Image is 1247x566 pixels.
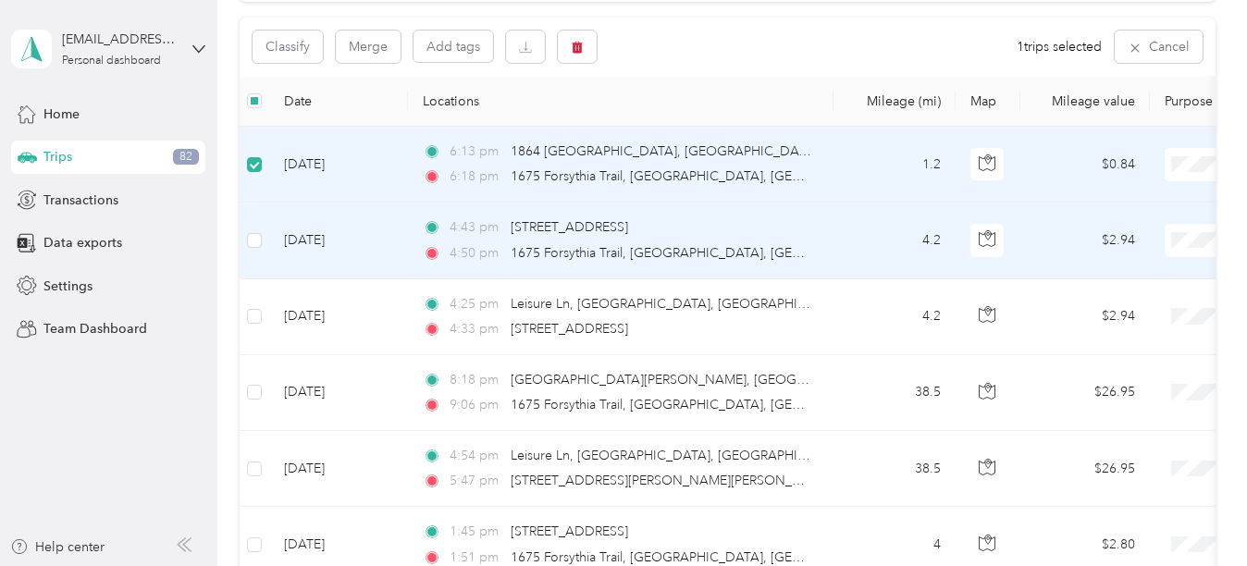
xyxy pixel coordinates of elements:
td: 38.5 [833,431,956,507]
div: [EMAIL_ADDRESS][PERSON_NAME][DOMAIN_NAME] [62,30,178,49]
th: Mileage value [1020,76,1150,127]
button: Cancel [1115,31,1203,63]
td: [DATE] [269,431,408,507]
td: 1.2 [833,127,956,203]
div: Personal dashboard [62,55,161,67]
span: Settings [43,277,93,296]
span: Home [43,105,80,124]
span: 6:18 pm [450,166,502,187]
span: Data exports [43,233,122,252]
span: 9:06 pm [450,395,502,415]
span: [STREET_ADDRESS] [511,321,628,337]
span: [STREET_ADDRESS][PERSON_NAME][PERSON_NAME] [511,473,833,488]
td: [DATE] [269,355,408,431]
span: 6:13 pm [450,141,502,162]
td: $0.84 [1020,127,1150,203]
th: Mileage (mi) [833,76,956,127]
span: Leisure Ln, [GEOGRAPHIC_DATA], [GEOGRAPHIC_DATA] [511,296,851,312]
span: Leisure Ln, [GEOGRAPHIC_DATA], [GEOGRAPHIC_DATA] [511,448,851,463]
span: Transactions [43,191,118,210]
th: Date [269,76,408,127]
th: Map [956,76,1020,127]
span: 5:47 pm [450,471,502,491]
span: [STREET_ADDRESS] [511,219,628,235]
span: 1:45 pm [450,522,502,542]
td: $26.95 [1020,355,1150,431]
button: Classify [253,31,323,63]
span: [GEOGRAPHIC_DATA][PERSON_NAME], [GEOGRAPHIC_DATA] [511,372,887,388]
iframe: Everlance-gr Chat Button Frame [1143,462,1247,566]
span: Team Dashboard [43,319,147,338]
td: $26.95 [1020,431,1150,507]
td: [DATE] [269,203,408,278]
button: Help center [10,537,105,557]
span: 4:54 pm [450,446,502,466]
span: 4:25 pm [450,294,502,314]
td: $2.94 [1020,279,1150,355]
th: Locations [408,76,833,127]
span: 1675 Forsythia Trail, [GEOGRAPHIC_DATA], [GEOGRAPHIC_DATA] [511,245,904,261]
td: 4.2 [833,203,956,278]
span: Trips [43,147,72,166]
span: 1675 Forsythia Trail, [GEOGRAPHIC_DATA], [GEOGRAPHIC_DATA] [511,168,904,184]
span: 82 [173,149,199,166]
td: 38.5 [833,355,956,431]
td: [DATE] [269,127,408,203]
td: [DATE] [269,279,408,355]
button: Add tags [414,31,493,62]
td: $2.94 [1020,203,1150,278]
span: 1864 [GEOGRAPHIC_DATA], [GEOGRAPHIC_DATA], [GEOGRAPHIC_DATA] [511,143,958,159]
span: 4:50 pm [450,243,502,264]
td: 4.2 [833,279,956,355]
span: 1675 Forsythia Trail, [GEOGRAPHIC_DATA], [GEOGRAPHIC_DATA] [511,549,904,565]
span: 4:33 pm [450,319,502,339]
span: 8:18 pm [450,370,502,390]
button: Merge [336,31,401,63]
span: 1675 Forsythia Trail, [GEOGRAPHIC_DATA], [GEOGRAPHIC_DATA] [511,397,904,412]
span: 1 trips selected [1017,37,1102,56]
span: [STREET_ADDRESS] [511,523,628,539]
span: 4:43 pm [450,217,502,238]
